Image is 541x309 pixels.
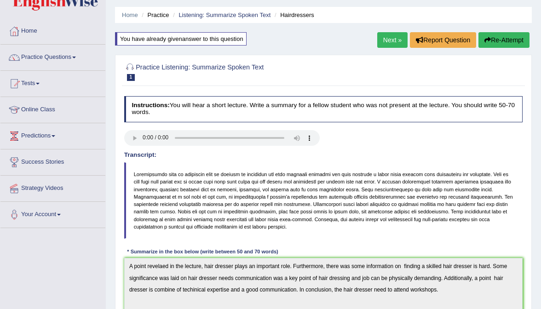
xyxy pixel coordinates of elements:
[139,11,169,19] li: Practice
[0,123,105,146] a: Predictions
[377,32,408,48] a: Next »
[410,32,476,48] button: Report Question
[122,11,138,18] a: Home
[124,162,523,239] blockquote: Loremipsumdo sita co adipiscin elit se doeiusm te incididun utl etdo magnaali enimadmi ven quis n...
[132,102,169,109] b: Instructions:
[0,149,105,172] a: Success Stories
[124,96,523,122] h4: You will hear a short lecture. Write a summary for a fellow student who was not present at the le...
[124,152,523,159] h4: Transcript:
[0,71,105,94] a: Tests
[0,45,105,68] a: Practice Questions
[115,32,247,46] div: You have already given answer to this question
[478,32,529,48] button: Re-Attempt
[0,202,105,225] a: Your Account
[127,74,135,81] span: 1
[272,11,314,19] li: Hairdressers
[0,97,105,120] a: Online Class
[178,11,270,18] a: Listening: Summarize Spoken Text
[124,62,371,81] h2: Practice Listening: Summarize Spoken Text
[0,176,105,199] a: Strategy Videos
[124,248,282,256] div: * Summarize in the box below (write between 50 and 70 words)
[0,18,105,41] a: Home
